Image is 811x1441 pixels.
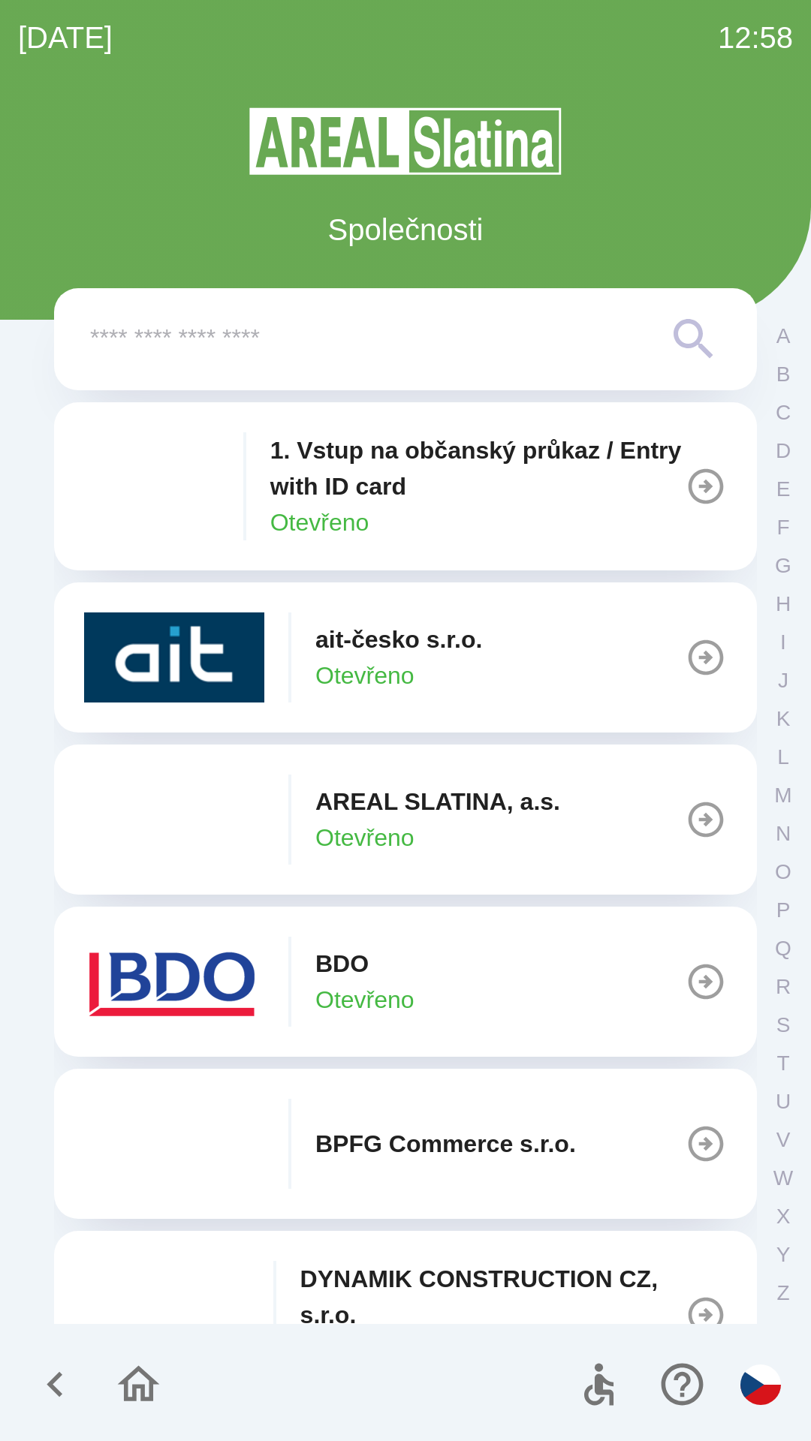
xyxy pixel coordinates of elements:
[776,476,791,502] p: E
[84,937,264,1027] img: ae7449ef-04f1-48ed-85b5-e61960c78b50.png
[54,745,757,895] button: AREAL SLATINA, a.s.Otevřeno
[764,470,802,508] button: E
[776,897,791,923] p: P
[764,1082,802,1121] button: U
[764,929,802,967] button: Q
[54,105,757,177] img: Logo
[84,1270,249,1360] img: 9aa1c191-0426-4a03-845b-4981a011e109.jpeg
[775,859,791,885] p: O
[776,1012,791,1038] p: S
[764,1235,802,1274] button: Y
[764,1006,802,1044] button: S
[764,661,802,699] button: J
[776,705,791,732] p: K
[270,432,685,504] p: 1. Vstup na občanský průkaz / Entry with ID card
[764,891,802,929] button: P
[778,667,788,693] p: J
[18,15,113,60] p: [DATE]
[764,1274,802,1312] button: Z
[764,738,802,776] button: L
[718,15,793,60] p: 12:58
[54,1069,757,1219] button: BPFG Commerce s.r.o.
[776,323,791,349] p: A
[776,591,791,617] p: H
[764,623,802,661] button: I
[775,552,791,579] p: G
[764,317,802,355] button: A
[776,1203,791,1229] p: X
[84,1099,264,1189] img: f3b1b367-54a7-43c8-9d7e-84e812667233.png
[764,1159,802,1197] button: W
[84,775,264,865] img: aad3f322-fb90-43a2-be23-5ead3ef36ce5.png
[776,1280,789,1306] p: Z
[84,441,219,531] img: 93ea42ec-2d1b-4d6e-8f8a-bdbb4610bcc3.png
[774,782,791,808] p: M
[776,399,791,426] p: C
[764,508,802,546] button: F
[764,1044,802,1082] button: T
[764,814,802,853] button: N
[764,699,802,738] button: K
[776,361,791,387] p: B
[776,820,791,847] p: N
[315,982,415,1018] p: Otevřeno
[764,776,802,814] button: M
[776,438,791,464] p: D
[328,207,484,252] p: Společnosti
[764,1121,802,1159] button: V
[776,1241,791,1268] p: Y
[776,1127,791,1153] p: V
[764,432,802,470] button: D
[764,546,802,585] button: G
[776,1050,789,1076] p: T
[270,504,369,540] p: Otevřeno
[54,907,757,1057] button: BDOOtevřeno
[740,1364,781,1405] img: cs flag
[300,1261,685,1333] p: DYNAMIK CONSTRUCTION CZ, s.r.o.
[315,946,369,982] p: BDO
[773,1165,793,1191] p: W
[764,585,802,623] button: H
[54,402,757,570] button: 1. Vstup na občanský průkaz / Entry with ID cardOtevřeno
[780,629,786,655] p: I
[764,1197,802,1235] button: X
[777,744,789,770] p: L
[315,621,482,657] p: ait-česko s.r.o.
[54,582,757,733] button: ait-česko s.r.o.Otevřeno
[84,612,264,702] img: 40b5cfbb-27b1-4737-80dc-99d800fbabba.png
[764,355,802,393] button: B
[776,1088,791,1115] p: U
[315,820,415,856] p: Otevřeno
[776,514,789,540] p: F
[764,967,802,1006] button: R
[54,1231,757,1399] button: DYNAMIK CONSTRUCTION CZ, s.r.o.Otevřeno
[775,935,791,961] p: Q
[764,853,802,891] button: O
[764,393,802,432] button: C
[776,973,791,1000] p: R
[315,784,560,820] p: AREAL SLATINA, a.s.
[315,1126,576,1162] p: BPFG Commerce s.r.o.
[315,657,415,693] p: Otevřeno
